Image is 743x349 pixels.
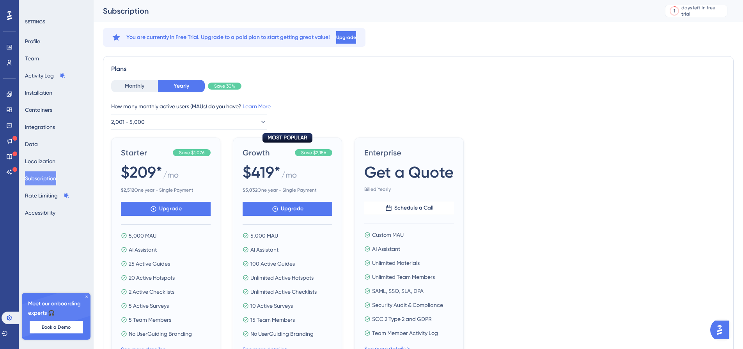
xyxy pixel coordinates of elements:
[372,258,420,268] span: Unlimited Materials
[372,286,424,296] span: SAML, SSO, SLA, DPA
[336,34,356,41] span: Upgrade
[250,329,314,338] span: No UserGuiding Branding
[364,161,454,183] span: Get a Quote
[158,80,205,92] button: Yearly
[28,299,84,318] span: Meet our onboarding experts 🎧
[25,120,55,134] button: Integrations
[243,202,332,216] button: Upgrade
[179,150,204,156] span: Save $1,076
[372,272,435,282] span: Unlimited Team Members
[710,318,734,342] iframe: UserGuiding AI Assistant Launcher
[129,301,169,310] span: 5 Active Surveys
[25,51,39,65] button: Team
[281,169,297,184] span: / mo
[25,69,66,83] button: Activity Log
[250,259,295,268] span: 100 Active Guides
[243,161,280,183] span: $419*
[250,287,317,296] span: Unlimited Active Checklists
[364,201,454,215] button: Schedule a Call
[25,137,38,151] button: Data
[250,231,278,240] span: 5,000 MAU
[281,204,303,213] span: Upgrade
[250,301,293,310] span: 10 Active Surveys
[129,231,156,240] span: 5,000 MAU
[250,273,314,282] span: Unlimited Active Hotspots
[111,102,725,111] div: How many monthly active users (MAUs) do you have?
[25,86,52,100] button: Installation
[243,103,271,109] a: Learn More
[121,202,211,216] button: Upgrade
[159,204,182,213] span: Upgrade
[103,5,645,16] div: Subscription
[111,80,158,92] button: Monthly
[129,273,175,282] span: 20 Active Hotspots
[243,187,257,193] b: $ 5,032
[372,244,400,254] span: AI Assistant
[129,287,174,296] span: 2 Active Checklists
[25,34,40,48] button: Profile
[364,186,454,192] span: Billed Yearly
[372,230,404,240] span: Custom MAU
[674,8,675,14] div: 1
[364,147,454,158] span: Enterprise
[111,64,725,74] div: Plans
[129,329,192,338] span: No UserGuiding Branding
[243,187,332,193] span: One year - Single Payment
[681,5,725,17] div: days left in free trial
[250,245,278,254] span: AI Assistant
[301,150,326,156] span: Save $2,156
[25,154,55,168] button: Localization
[250,315,295,324] span: 15 Team Members
[25,206,55,220] button: Accessibility
[42,324,71,330] span: Book a Demo
[25,103,52,117] button: Containers
[372,328,438,338] span: Team Member Activity Log
[372,300,443,310] span: Security Audit & Compliance
[262,133,312,143] div: MOST POPULAR
[336,31,356,44] button: Upgrade
[121,187,134,193] b: $ 2,512
[30,321,83,333] button: Book a Demo
[129,259,170,268] span: 25 Active Guides
[25,171,56,185] button: Subscription
[111,114,267,130] button: 2,001 - 5,000
[129,245,157,254] span: AI Assistant
[243,147,292,158] span: Growth
[163,169,179,184] span: / mo
[394,203,433,213] span: Schedule a Call
[126,33,330,42] span: You are currently in Free Trial. Upgrade to a paid plan to start getting great value!
[111,117,145,127] span: 2,001 - 5,000
[25,19,88,25] div: SETTINGS
[25,189,69,203] button: Rate Limiting
[121,187,211,193] span: One year - Single Payment
[129,315,171,324] span: 5 Team Members
[121,161,162,183] span: $209*
[121,147,170,158] span: Starter
[214,83,235,89] span: Save 30%
[372,314,432,324] span: SOC 2 Type 2 and GDPR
